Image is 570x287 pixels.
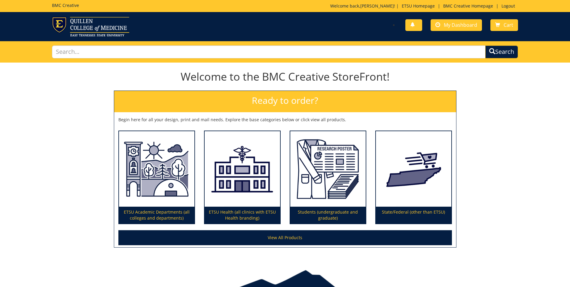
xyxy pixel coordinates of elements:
h5: BMC Creative [52,3,79,8]
img: State/Federal (other than ETSU) [376,131,451,207]
h2: Ready to order? [114,91,456,112]
a: Students (undergraduate and graduate) [290,131,366,224]
p: State/Federal (other than ETSU) [376,207,451,224]
a: ETSU Health (all clinics with ETSU Health branding) [205,131,280,224]
img: ETSU Health (all clinics with ETSU Health branding) [205,131,280,207]
h1: Welcome to the BMC Creative StoreFront! [114,71,456,83]
a: BMC Creative Homepage [440,3,496,9]
img: ETSU Academic Departments (all colleges and departments) [119,131,194,207]
a: ETSU Homepage [399,3,438,9]
span: Cart [504,22,513,28]
a: Logout [498,3,518,9]
input: Search... [52,45,486,58]
p: ETSU Academic Departments (all colleges and departments) [119,207,194,224]
a: ETSU Academic Departments (all colleges and departments) [119,131,194,224]
p: Students (undergraduate and graduate) [290,207,366,224]
img: ETSU logo [52,17,129,36]
a: [PERSON_NAME] [360,3,394,9]
a: Cart [490,19,518,31]
p: Welcome back, ! | | | [330,3,518,9]
a: View All Products [118,230,452,245]
a: My Dashboard [431,19,482,31]
button: Search [485,45,518,58]
a: State/Federal (other than ETSU) [376,131,451,224]
p: ETSU Health (all clinics with ETSU Health branding) [205,207,280,224]
img: Students (undergraduate and graduate) [290,131,366,207]
span: My Dashboard [444,22,477,28]
p: Begin here for all your design, print and mail needs. Explore the base categories below or click ... [118,117,452,123]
